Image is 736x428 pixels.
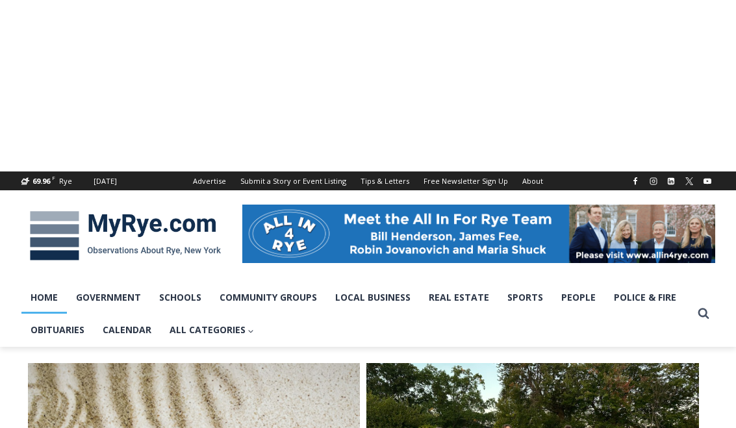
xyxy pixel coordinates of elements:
[150,281,210,314] a: Schools
[605,281,685,314] a: Police & Fire
[94,175,117,187] div: [DATE]
[692,302,715,325] button: View Search Form
[21,281,692,347] nav: Primary Navigation
[52,174,55,181] span: F
[353,171,416,190] a: Tips & Letters
[170,323,255,337] span: All Categories
[21,314,94,346] a: Obituaries
[233,171,353,190] a: Submit a Story or Event Listing
[628,173,643,189] a: Facebook
[663,173,679,189] a: Linkedin
[420,281,498,314] a: Real Estate
[242,205,715,263] img: All in for Rye
[681,173,697,189] a: X
[59,175,72,187] div: Rye
[186,171,233,190] a: Advertise
[67,281,150,314] a: Government
[186,171,550,190] nav: Secondary Navigation
[94,314,160,346] a: Calendar
[21,202,229,270] img: MyRye.com
[210,281,326,314] a: Community Groups
[416,171,515,190] a: Free Newsletter Sign Up
[700,173,715,189] a: YouTube
[21,281,67,314] a: Home
[646,173,661,189] a: Instagram
[498,281,552,314] a: Sports
[32,176,50,186] span: 69.96
[326,281,420,314] a: Local Business
[160,314,264,346] a: All Categories
[552,281,605,314] a: People
[515,171,550,190] a: About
